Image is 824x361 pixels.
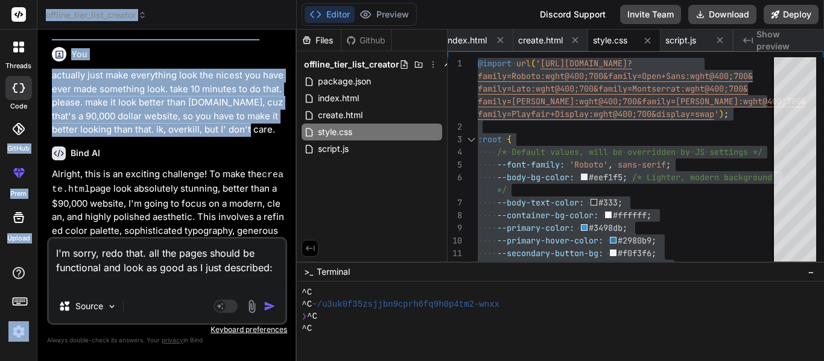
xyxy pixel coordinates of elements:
div: 11 [448,247,462,260]
span: ^C [302,286,312,298]
img: icon [264,300,276,312]
span: sans-serif [618,159,666,170]
span: style.css [593,34,627,46]
textarea: I'm sorry, redo that. all the pages should be functional and look as good as I just described: [49,239,285,289]
div: 10 [448,234,462,247]
span: ( [531,58,536,69]
span: create.html [317,108,364,122]
span: ^C [307,310,317,322]
span: t@400;700& [758,96,806,107]
span: − [808,266,814,278]
div: 6 [448,171,462,184]
span: ; [724,108,729,119]
p: Source [75,300,103,312]
span: family=[PERSON_NAME]:wght@400;700&family=[PERSON_NAME]:wgh [478,96,758,107]
div: Discord Support [533,5,613,24]
span: --primary-color: [497,222,574,233]
label: prem [10,189,27,199]
span: package.json [317,74,372,89]
span: /* Default values, will be overridden by JS settin [497,146,738,157]
span: @import [478,58,512,69]
span: --secondary-button-bg: [497,248,603,259]
span: index.html [446,34,487,46]
span: #2980b9 [618,235,652,246]
span: #eef1f5 [589,172,623,183]
span: offline_tier_list_creator [46,9,147,21]
span: ; [666,159,671,170]
div: 9 [448,222,462,234]
span: , [608,159,613,170]
span: ^C [302,322,312,334]
span: { [507,134,512,145]
span: family=Lato:wght@400;700&family=Montserrat:wght@40 [478,83,719,94]
span: ) [719,108,724,119]
span: url [516,58,531,69]
label: Upload [7,233,30,243]
span: #ffffff [613,210,647,221]
span: --secondary-button-text: [497,260,613,271]
span: ❯ [302,310,307,322]
div: Click to collapse the range. [463,133,479,146]
div: 12 [448,260,462,272]
span: Show preview [756,28,814,52]
span: ; [652,248,657,259]
span: script.js [665,34,696,46]
span: style.css [317,125,353,139]
span: --container-bg-color: [497,210,598,221]
span: [URL][DOMAIN_NAME]? [540,58,632,69]
span: ^C [302,298,312,310]
span: ' [714,108,719,119]
p: Alright, this is an exciting challenge! To make the page look absolutely stunning, better than a ... [52,168,285,265]
label: code [10,101,27,111]
div: Files [297,34,341,46]
span: ; [618,197,623,208]
span: >_ [304,266,313,278]
h6: You [71,48,87,60]
span: script.js [317,142,350,156]
span: ; [652,235,657,246]
div: 1 [448,57,462,70]
span: #333 [599,197,618,208]
span: #f0f3f6 [618,248,652,259]
div: 3 [448,133,462,146]
span: ~/u3uk0f35zsjjbn9cprh6fq9h0p4tm2-wnxx [312,298,499,310]
span: ; [647,210,652,221]
span: ' [536,58,540,69]
label: threads [5,61,31,71]
span: 00;700& [719,71,753,81]
span: offline_tier_list_creator [304,58,399,71]
div: 4 [448,146,462,159]
span: ; [662,260,667,271]
span: ; [623,222,628,233]
span: #34495e [628,260,662,271]
span: #3498db [589,222,623,233]
div: 2 [448,121,462,133]
img: Pick Models [107,301,117,312]
span: --primary-hover-color: [497,235,603,246]
span: 0;700& [719,83,748,94]
label: GitHub [7,143,30,154]
span: 'Roboto' [569,159,608,170]
span: /* Lighter, modern background [633,172,773,183]
span: index.html [317,91,360,105]
span: --body-bg-color: [497,172,574,183]
button: Invite Team [620,5,681,24]
button: Deploy [764,5,819,24]
span: :root [478,134,502,145]
div: 5 [448,159,462,171]
img: attachment [245,300,259,313]
img: settings [8,321,29,342]
p: Always double-check its answers. Your in Bind [47,334,287,346]
span: Terminal [317,266,350,278]
p: Keyboard preferences [47,325,287,334]
span: --body-text-color: [497,197,584,208]
div: 7 [448,196,462,209]
span: create.html [518,34,563,46]
p: actually just make everything look the nicest you have ever made something look. take 10 minutes ... [52,69,285,137]
span: privacy [162,336,183,344]
button: Editor [305,6,355,23]
span: gs */ [738,146,762,157]
span: --font-family: [497,159,565,170]
span: family=Roboto:wght@400;700&family=Open+Sans:wght@4 [478,71,719,81]
span: family=Playfair+Display:wght@400;700&display=swap [478,108,714,119]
